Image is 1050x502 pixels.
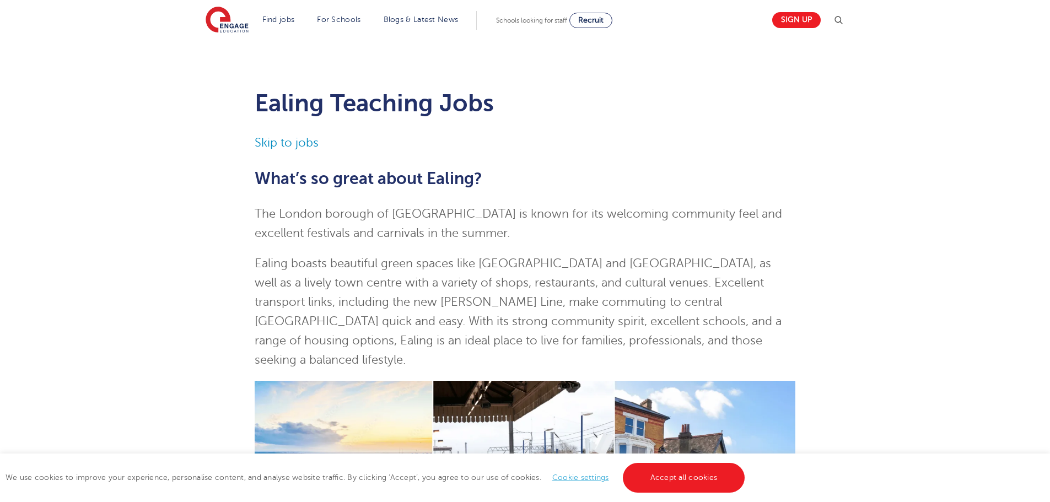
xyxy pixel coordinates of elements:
[262,15,295,24] a: Find jobs
[384,15,459,24] a: Blogs & Latest News
[496,17,567,24] span: Schools looking for staff
[772,12,821,28] a: Sign up
[255,169,482,188] span: What’s so great about Ealing?
[317,15,360,24] a: For Schools
[552,473,609,482] a: Cookie settings
[255,207,782,240] span: The London borough of [GEOGRAPHIC_DATA] is known for its welcoming community feel and excellent f...
[206,7,249,34] img: Engage Education
[578,16,604,24] span: Recruit
[255,136,319,149] a: Skip to jobs
[569,13,612,28] a: Recruit
[255,89,795,117] h1: Ealing Teaching Jobs
[6,473,747,482] span: We use cookies to improve your experience, personalise content, and analyse website traffic. By c...
[255,254,795,370] p: Ealing boasts beautiful green spaces like [GEOGRAPHIC_DATA] and [GEOGRAPHIC_DATA], as well as a l...
[623,463,745,493] a: Accept all cookies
